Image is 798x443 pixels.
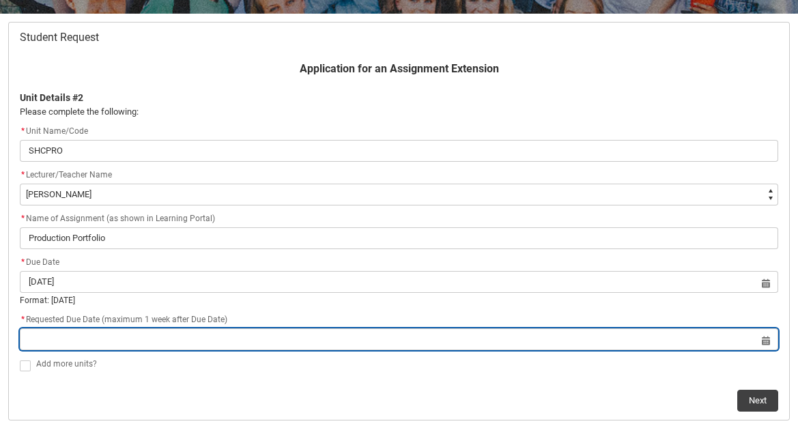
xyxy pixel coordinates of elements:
[20,315,227,324] span: Requested Due Date (maximum 1 week after Due Date)
[20,257,59,267] span: Due Date
[20,214,215,223] span: Name of Assignment (as shown in Learning Portal)
[20,126,88,136] span: Unit Name/Code
[21,214,25,223] abbr: required
[36,359,97,369] span: Add more units?
[21,257,25,267] abbr: required
[21,170,25,180] abbr: required
[20,294,778,306] div: Format: [DATE]
[20,31,99,44] span: Student Request
[20,105,778,119] p: Please complete the following:
[300,62,499,75] b: Application for an Assignment Extension
[26,170,112,180] span: Lecturer/Teacher Name
[21,126,25,136] abbr: required
[20,92,83,103] b: Unit Details #2
[21,315,25,324] abbr: required
[737,390,778,412] button: Next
